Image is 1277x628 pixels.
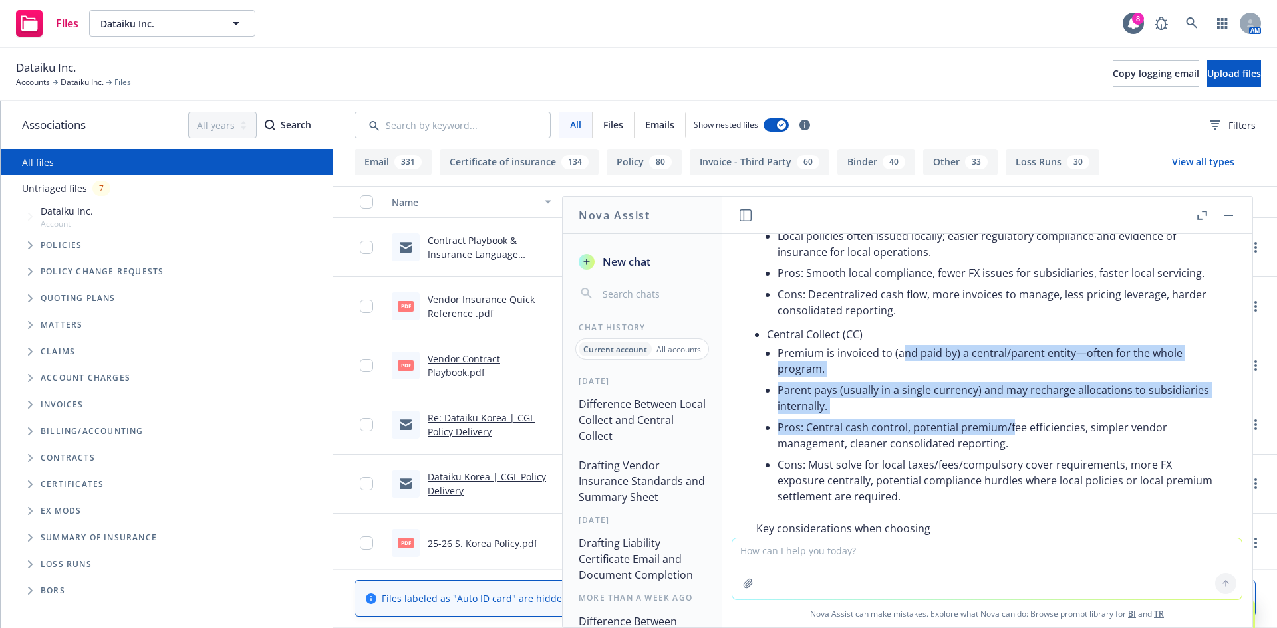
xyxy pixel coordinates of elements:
span: pdf [398,360,414,370]
div: 60 [797,155,819,169]
span: Dataiku Inc. [41,204,93,218]
span: Contracts [41,454,95,462]
div: Search [265,112,311,138]
a: more [1248,239,1264,255]
button: New chat [573,250,711,274]
div: 331 [394,155,422,169]
a: more [1248,535,1264,551]
span: Billing/Accounting [41,427,144,435]
button: Summary [869,186,1040,218]
li: Local policies often issued locally; easier regulatory compliance and evidence of insurance for l... [778,225,1218,262]
span: Associations [22,116,86,134]
button: Drafting Liability Certificate Email and Document Completion [573,531,711,587]
button: Linked associations [1040,186,1210,218]
a: Dataiku Korea | CGL Policy Delivery [428,471,546,497]
a: Accounts [16,76,50,88]
span: Dataiku Inc. [100,17,215,31]
a: more [1248,476,1264,492]
div: Tree Example [1,201,333,418]
a: All files [22,156,54,169]
input: Search chats [600,284,706,303]
span: Filters [1210,118,1256,132]
span: Quoting plans [41,294,116,302]
li: Premium is invoiced to (and paid by) a central/parent entity—often for the whole program. [778,342,1218,379]
span: Files [603,118,623,132]
button: Copy logging email [1113,60,1199,87]
span: Account charges [41,374,130,382]
div: Chat History [563,322,722,333]
button: Dataiku Inc. [89,10,255,37]
p: Key considerations when choosing [756,520,1218,536]
span: Nova Assist can make mistakes. Explore what Nova can do: Browse prompt library for and [727,600,1247,627]
button: Difference Between Local Collect and Central Collect [573,392,711,448]
span: pdf [398,301,414,311]
input: Toggle Row Selected [360,536,373,550]
button: Certificate of insurance [440,149,599,175]
input: Toggle Row Selected [360,241,373,254]
a: Re: Dataiku Korea | CGL Policy Delivery [428,411,535,438]
p: All accounts [656,344,701,355]
input: Toggle Row Selected [360,418,373,431]
button: File type [557,186,727,218]
span: Show nested files [694,119,758,130]
input: Search by keyword... [355,112,551,138]
div: 33 [965,155,988,169]
span: Policy change requests [41,268,164,276]
a: Search [1179,10,1205,37]
span: Ex Mods [41,507,81,515]
button: Policy [607,149,682,175]
div: [DATE] [563,514,722,526]
button: Other [923,149,998,175]
button: Invoice - Third Party [690,149,829,175]
div: 134 [561,155,589,169]
button: SearchSearch [265,112,311,138]
span: Matters [41,321,82,329]
a: Dataiku Inc. [61,76,104,88]
div: 40 [883,155,905,169]
span: BORs [41,587,65,595]
span: Claims [41,348,75,356]
div: Name [392,195,537,209]
button: Name [386,186,557,218]
a: Files [11,5,84,42]
span: Invoices [41,401,84,409]
a: BI [1128,608,1136,619]
a: Vendor Contract Playbook.pdf [428,352,500,379]
a: TR [1154,608,1164,619]
li: Cons: Must solve for local taxes/fees/compulsory cover requirements, more FX exposure centrally, ... [778,454,1218,507]
div: More than a week ago [563,592,722,603]
span: Policies [41,241,82,249]
span: Summary of insurance [41,534,157,542]
input: Toggle Row Selected [360,359,373,372]
span: Certificates [41,480,104,488]
span: Files labeled as "Auto ID card" are hidden. [382,591,661,605]
input: Toggle Row Selected [360,300,373,313]
a: 25-26 S. Korea Policy.pdf [428,537,537,550]
a: more [1248,358,1264,373]
span: Files [114,76,131,88]
a: Vendor Insurance Quick Reference .pdf [428,293,535,320]
a: more [1248,298,1264,314]
button: Filters [1210,112,1256,138]
div: File type [562,195,707,209]
div: Created on [733,195,850,209]
span: Upload files [1207,67,1261,80]
div: 30 [1067,155,1089,169]
div: Linked associations [1046,195,1205,209]
span: Loss Runs [41,560,92,568]
div: 8 [1132,13,1144,25]
div: Folder Tree Example [1,418,333,604]
a: more [1248,417,1264,433]
div: Summary [875,195,1020,209]
li: Pros: Smooth local compliance, fewer FX issues for subsidiaries, faster local servicing. [778,262,1218,284]
div: [DATE] [563,375,722,387]
a: Report a Bug [1148,10,1175,37]
button: Created on [728,186,870,218]
p: Central Collect (CC) [767,326,1218,342]
a: Switch app [1209,10,1236,37]
button: View all types [1151,149,1256,175]
li: Parent pays (usually in a single currency) and may recharge allocations to subsidiaries internally. [778,379,1218,417]
h1: Nova Assist [579,207,650,223]
span: pdf [398,538,414,548]
button: Binder [837,149,915,175]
